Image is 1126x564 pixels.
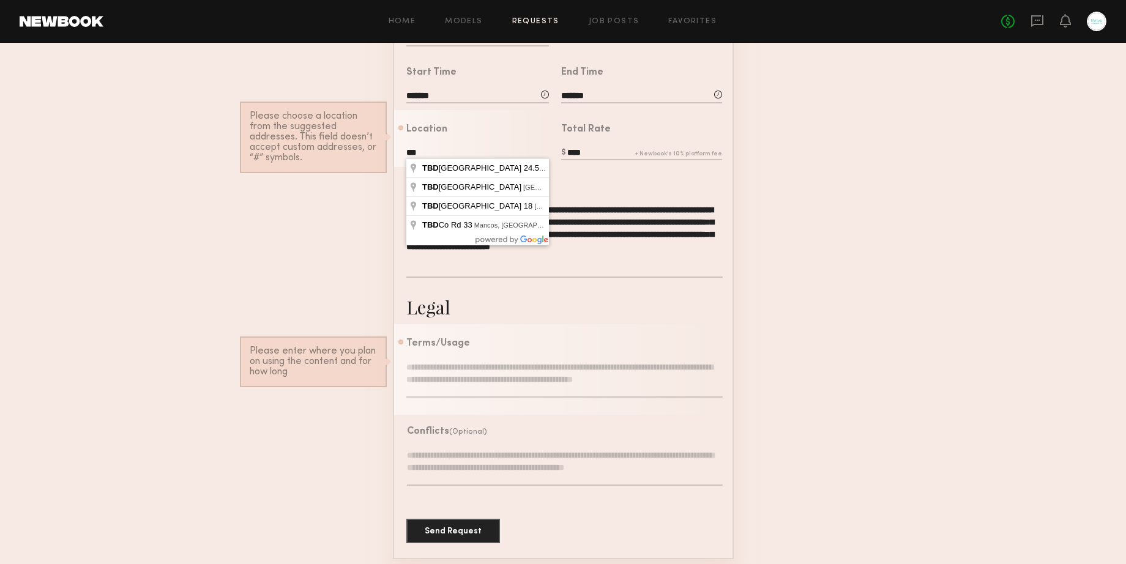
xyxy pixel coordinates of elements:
[406,68,457,78] div: Start Time
[422,163,439,173] span: TBD
[668,18,717,26] a: Favorites
[422,182,439,191] span: TBD
[406,519,500,543] button: Send Request
[407,427,487,437] header: Conflicts
[512,18,559,26] a: Requests
[406,295,450,319] div: Legal
[445,18,482,26] a: Models
[589,18,639,26] a: Job Posts
[422,201,534,210] span: [GEOGRAPHIC_DATA] 18
[523,184,741,191] span: [GEOGRAPHIC_DATA], [GEOGRAPHIC_DATA], [GEOGRAPHIC_DATA]
[422,201,439,210] span: TBD
[561,125,611,135] div: Total Rate
[406,125,447,135] div: Location
[406,339,470,349] div: Terms/Usage
[474,221,646,229] span: Mancos, [GEOGRAPHIC_DATA], [GEOGRAPHIC_DATA]
[422,182,523,191] span: [GEOGRAPHIC_DATA]
[250,111,377,163] div: Please choose a location from the suggested addresses. This field doesn’t accept custom addresses...
[449,428,487,436] span: (Optional)
[422,220,474,229] span: Co Rd 33
[422,163,541,173] span: [GEOGRAPHIC_DATA] 24.5
[250,346,377,377] div: Please enter where you plan on using the content and for how long
[422,220,439,229] span: TBD
[389,18,416,26] a: Home
[534,202,737,210] span: [PERSON_NAME], [GEOGRAPHIC_DATA], [GEOGRAPHIC_DATA]
[561,68,603,78] div: End Time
